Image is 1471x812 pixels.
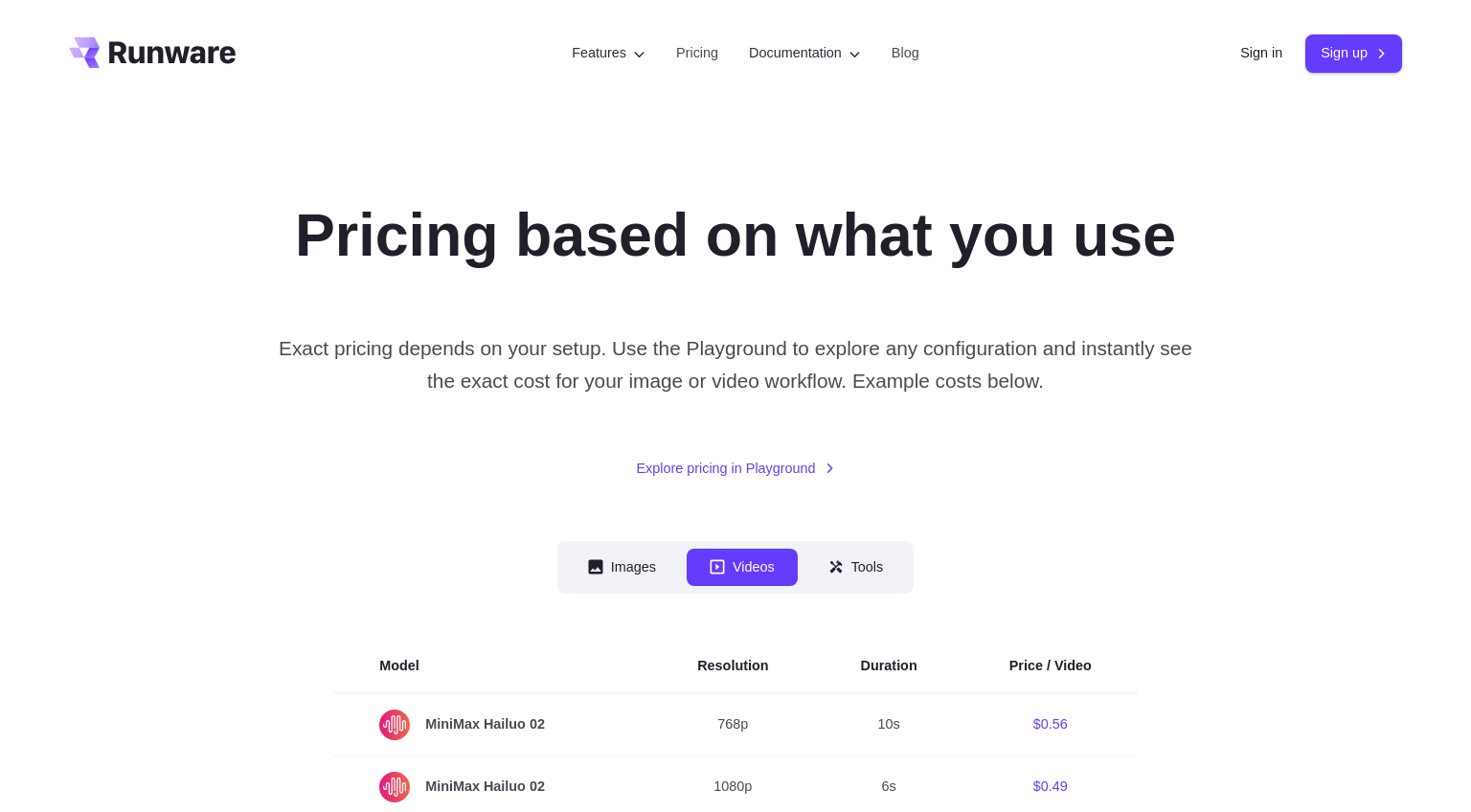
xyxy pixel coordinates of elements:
button: Videos [687,549,798,586]
label: Features [572,42,645,64]
td: 768p [651,693,814,756]
a: Blog [892,42,919,64]
th: Duration [815,640,963,693]
td: $0.56 [963,693,1138,756]
a: Go to / [69,37,236,68]
a: Sign in [1240,42,1282,64]
a: Explore pricing in Playground [636,458,834,480]
th: Price / Video [963,640,1138,693]
th: Model [333,640,651,693]
th: Resolution [651,640,814,693]
h1: Pricing based on what you use [295,199,1176,271]
span: MiniMax Hailuo 02 [379,710,605,740]
label: Documentation [749,42,861,64]
td: 10s [815,693,963,756]
p: Exact pricing depends on your setup. Use the Playground to explore any configuration and instantl... [269,332,1202,396]
span: MiniMax Hailuo 02 [379,772,605,802]
a: Pricing [676,42,718,64]
button: Images [565,549,679,586]
button: Tools [805,549,907,586]
a: Sign up [1305,34,1402,72]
